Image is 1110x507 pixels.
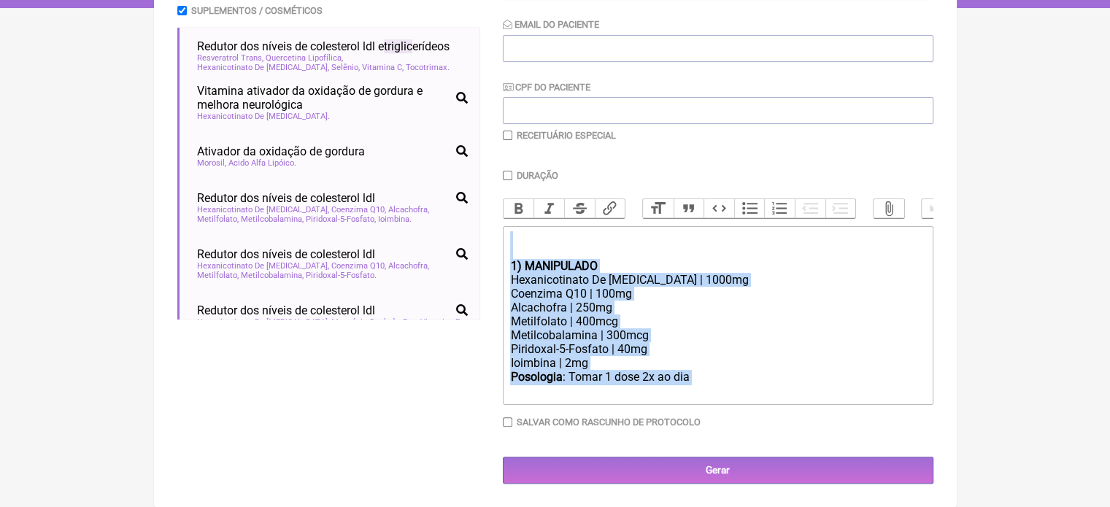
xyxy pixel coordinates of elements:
[403,317,418,327] span: Pqq
[874,199,904,218] button: Attach Files
[510,259,597,273] strong: 1) MANIPULADO
[197,158,226,168] span: Morosil
[504,199,534,218] button: Bold
[510,301,925,314] div: Alcachofra | 250mg
[510,356,925,370] div: Ioimbina | 2mg
[197,63,329,72] span: Hexanicotinato De [MEDICAL_DATA]
[197,261,329,271] span: Hexanicotinato De [MEDICAL_DATA]
[197,205,329,214] span: Hexanicotinato De [MEDICAL_DATA]
[331,317,401,327] span: Magnésio Quelado
[241,214,304,224] span: Metilcobalamina
[197,317,329,327] span: Hexanicotinato De [MEDICAL_DATA]
[378,214,412,224] span: Ioimbina
[503,82,590,93] label: CPF do Paciente
[197,214,239,224] span: Metilfolato
[228,158,296,168] span: Acido Alfa Lipóico
[517,417,701,427] label: Salvar como rascunho de Protocolo
[406,63,450,72] span: Tocotrimax
[197,191,375,205] span: Redutor dos níveis de colesterol ldl
[510,314,925,328] div: Metilfolato | 400mcg
[197,39,450,53] span: Redutor dos níveis de colesterol ldl e erídeos
[266,53,343,63] span: Quercetina Lipofílica
[197,84,450,112] span: Vitamina ativador da oxidação de gordura e melhora neurológica
[517,170,558,181] label: Duração
[825,199,856,218] button: Increase Level
[331,63,360,72] span: Selênio
[510,370,925,399] div: : Tomar 1 dose 2x ao dia ㅤ
[420,317,461,327] span: Vitamina E
[197,112,330,121] span: Hexanicotinato De [MEDICAL_DATA]
[510,273,925,287] div: Hexanicotinato De [MEDICAL_DATA] | 1000mg
[306,214,376,224] span: Piridoxal-5-Fosfato
[241,271,304,280] span: Metilcobalamina
[388,261,429,271] span: Alcachofra
[533,199,564,218] button: Italic
[517,130,616,141] label: Receituário Especial
[191,5,323,16] label: Suplementos / Cosméticos
[510,370,562,384] strong: Posologia
[503,19,599,30] label: Email do Paciente
[795,199,825,218] button: Decrease Level
[331,261,386,271] span: Coenzima Q10
[384,39,412,53] span: triglic
[306,271,377,280] span: Piridoxal-5-Fosfato
[643,199,674,218] button: Heading
[764,199,795,218] button: Numbers
[704,199,734,218] button: Code
[197,144,365,158] span: Ativador da oxidação de gordura
[564,199,595,218] button: Strikethrough
[197,247,375,261] span: Redutor dos níveis de colesterol ldl
[197,53,263,63] span: Resveratrol Trans
[922,199,952,218] button: Undo
[388,205,429,214] span: Alcachofra
[503,457,933,484] input: Gerar
[510,328,925,342] div: Metilcobalamina | 300mcg
[362,63,404,72] span: Vitamina C
[197,271,239,280] span: Metilfolato
[510,287,925,301] div: Coenzima Q10 | 100mg
[734,199,765,218] button: Bullets
[510,342,925,356] div: Piridoxal-5-Fosfato | 40mg
[331,205,386,214] span: Coenzima Q10
[674,199,704,218] button: Quote
[595,199,625,218] button: Link
[197,303,375,317] span: Redutor dos níveis de colesterol ldl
